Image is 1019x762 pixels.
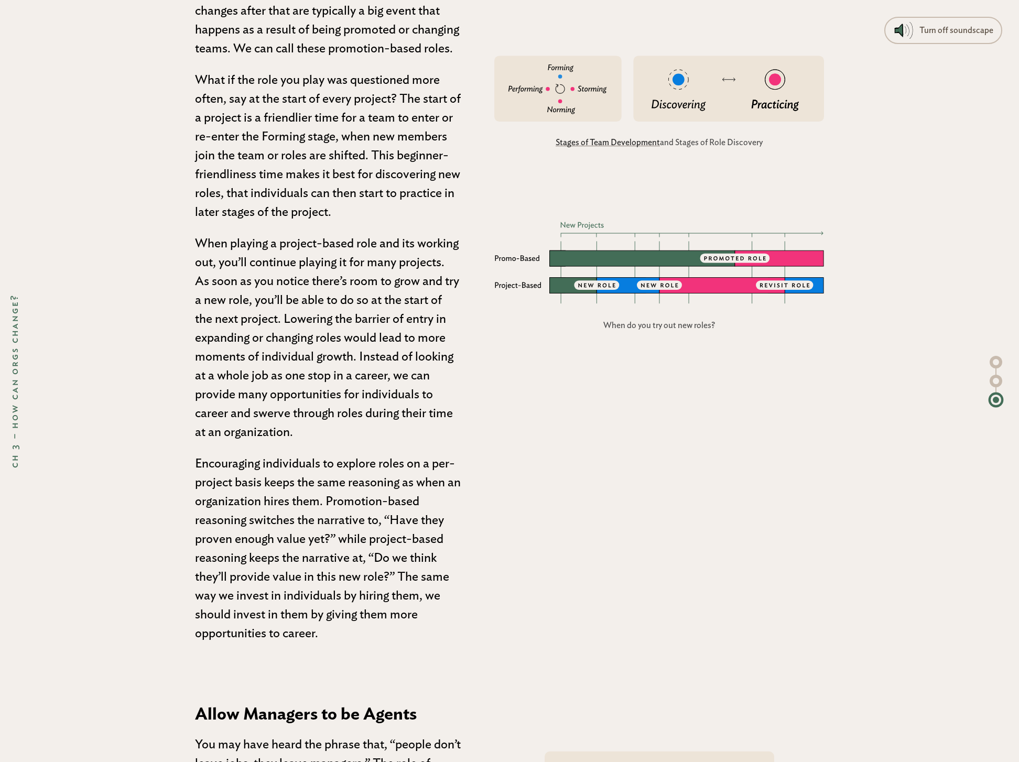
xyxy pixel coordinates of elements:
h3: Allow Managers to be Agents [195,702,461,727]
figcaption: and Stages of Role Discovery [556,136,763,149]
div: Turn off soundscape [919,21,993,40]
figcaption: When do you try out new roles? [603,319,715,332]
p: When playing a project-based role and its working out, you’ll continue playing it for many projec... [195,234,461,442]
p: What if the role you play was questioned more often, say at the start of every project? The start... [195,71,461,222]
p: Encouraging individuals to explore roles on a per-project basis keeps the same reasoning as when ... [195,454,461,643]
a: Stages of Team Development [556,138,660,147]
